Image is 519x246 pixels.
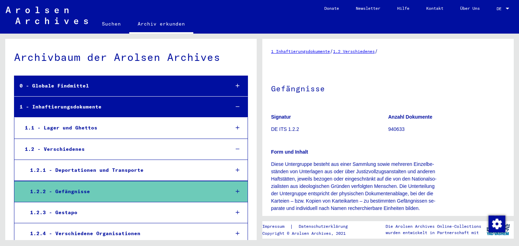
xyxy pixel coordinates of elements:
a: 1.2 Verschiedenes [333,49,375,54]
div: 1.2.1 - Deportationen und Transporte [25,163,224,177]
p: Die Arolsen Archives Online-Collections [386,223,481,230]
img: yv_logo.png [485,221,511,238]
div: 1.2.2 - Gefängnisse [25,185,224,198]
p: 940633 [388,126,505,133]
p: wurden entwickelt in Partnerschaft mit [386,230,481,236]
div: Archivbaum der Arolsen Archives [14,49,248,65]
span: / [375,48,378,54]
a: Suchen [94,15,129,32]
img: Zustimmung ändern [489,216,505,232]
h1: Gefängnisse [271,72,505,103]
div: 1 - Inhaftierungsdokumente [14,100,224,114]
p: Diese Untergruppe besteht aus einer Sammlung sowie mehreren Einzelbe- ständen von Unterlagen aus ... [271,161,505,212]
a: Datenschutzerklärung [293,223,356,230]
a: Archiv erkunden [129,15,193,34]
img: Arolsen_neg.svg [6,7,88,24]
div: | [262,223,356,230]
div: 1.2 - Verschiedenes [20,142,224,156]
div: 1.1 - Lager und Ghettos [20,121,224,135]
div: 1.2.4 - Verschiedene Organisationen [25,227,224,240]
a: Impressum [262,223,290,230]
span: DE [497,6,504,11]
div: 0 - Globale Findmittel [14,79,224,93]
b: Form und Inhalt [271,149,308,155]
div: 1.2.3 - Gestapo [25,206,224,219]
p: DE ITS 1.2.2 [271,126,388,133]
a: 1 Inhaftierungsdokumente [271,49,330,54]
span: / [330,48,333,54]
b: Anzahl Dokumente [388,114,432,120]
p: Copyright © Arolsen Archives, 2021 [262,230,356,237]
b: Signatur [271,114,291,120]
